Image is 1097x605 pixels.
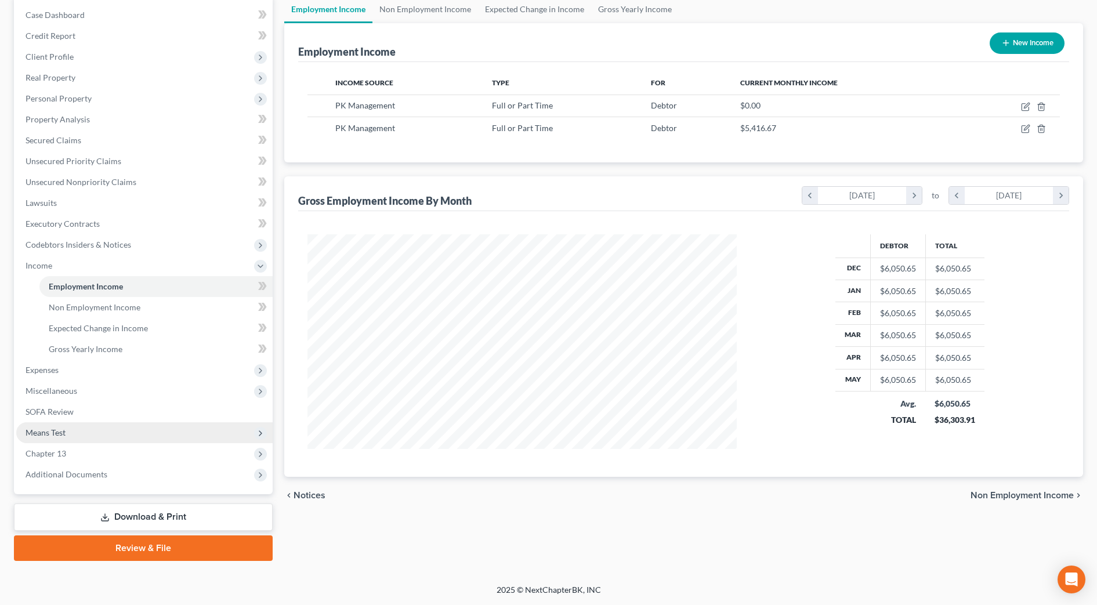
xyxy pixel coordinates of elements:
[26,448,66,458] span: Chapter 13
[492,123,553,133] span: Full or Part Time
[935,414,975,426] div: $36,303.91
[870,234,925,258] th: Debtor
[880,374,916,386] div: $6,050.65
[990,32,1065,54] button: New Income
[16,193,273,213] a: Lawsuits
[818,187,907,204] div: [DATE]
[651,123,677,133] span: Debtor
[835,302,871,324] th: Feb
[26,93,92,103] span: Personal Property
[49,323,148,333] span: Expected Change in Income
[835,369,871,391] th: May
[16,213,273,234] a: Executory Contracts
[880,329,916,341] div: $6,050.65
[39,297,273,318] a: Non Employment Income
[965,187,1053,204] div: [DATE]
[925,234,984,258] th: Total
[925,369,984,391] td: $6,050.65
[14,535,273,561] a: Review & File
[26,365,59,375] span: Expenses
[16,401,273,422] a: SOFA Review
[26,260,52,270] span: Income
[935,398,975,410] div: $6,050.65
[294,491,325,500] span: Notices
[971,491,1083,500] button: Non Employment Income chevron_right
[16,26,273,46] a: Credit Report
[26,469,107,479] span: Additional Documents
[39,339,273,360] a: Gross Yearly Income
[39,276,273,297] a: Employment Income
[26,386,77,396] span: Miscellaneous
[492,100,553,110] span: Full or Part Time
[26,114,90,124] span: Property Analysis
[16,5,273,26] a: Case Dashboard
[49,302,140,312] span: Non Employment Income
[16,151,273,172] a: Unsecured Priority Claims
[880,352,916,364] div: $6,050.65
[492,78,509,87] span: Type
[1053,187,1069,204] i: chevron_right
[880,263,916,274] div: $6,050.65
[284,491,294,500] i: chevron_left
[16,109,273,130] a: Property Analysis
[14,503,273,531] a: Download & Print
[835,280,871,302] th: Jan
[925,324,984,346] td: $6,050.65
[740,123,776,133] span: $5,416.67
[880,285,916,297] div: $6,050.65
[925,302,984,324] td: $6,050.65
[740,100,761,110] span: $0.00
[879,398,916,410] div: Avg.
[26,73,75,82] span: Real Property
[26,240,131,249] span: Codebtors Insiders & Notices
[925,280,984,302] td: $6,050.65
[835,258,871,280] th: Dec
[906,187,922,204] i: chevron_right
[835,347,871,369] th: Apr
[335,100,395,110] span: PK Management
[925,347,984,369] td: $6,050.65
[335,123,395,133] span: PK Management
[39,318,273,339] a: Expected Change in Income
[26,219,100,229] span: Executory Contracts
[949,187,965,204] i: chevron_left
[1058,566,1085,593] div: Open Intercom Messenger
[26,156,121,166] span: Unsecured Priority Claims
[26,31,75,41] span: Credit Report
[16,172,273,193] a: Unsecured Nonpriority Claims
[651,100,677,110] span: Debtor
[16,130,273,151] a: Secured Claims
[1074,491,1083,500] i: chevron_right
[49,281,123,291] span: Employment Income
[879,414,916,426] div: TOTAL
[26,407,74,416] span: SOFA Review
[26,10,85,20] span: Case Dashboard
[335,78,393,87] span: Income Source
[284,491,325,500] button: chevron_left Notices
[932,190,939,201] span: to
[298,45,396,59] div: Employment Income
[26,177,136,187] span: Unsecured Nonpriority Claims
[26,198,57,208] span: Lawsuits
[26,52,74,61] span: Client Profile
[971,491,1074,500] span: Non Employment Income
[802,187,818,204] i: chevron_left
[880,307,916,319] div: $6,050.65
[925,258,984,280] td: $6,050.65
[218,584,879,605] div: 2025 © NextChapterBK, INC
[26,428,66,437] span: Means Test
[298,194,472,208] div: Gross Employment Income By Month
[740,78,838,87] span: Current Monthly Income
[835,324,871,346] th: Mar
[26,135,81,145] span: Secured Claims
[651,78,665,87] span: For
[49,344,122,354] span: Gross Yearly Income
